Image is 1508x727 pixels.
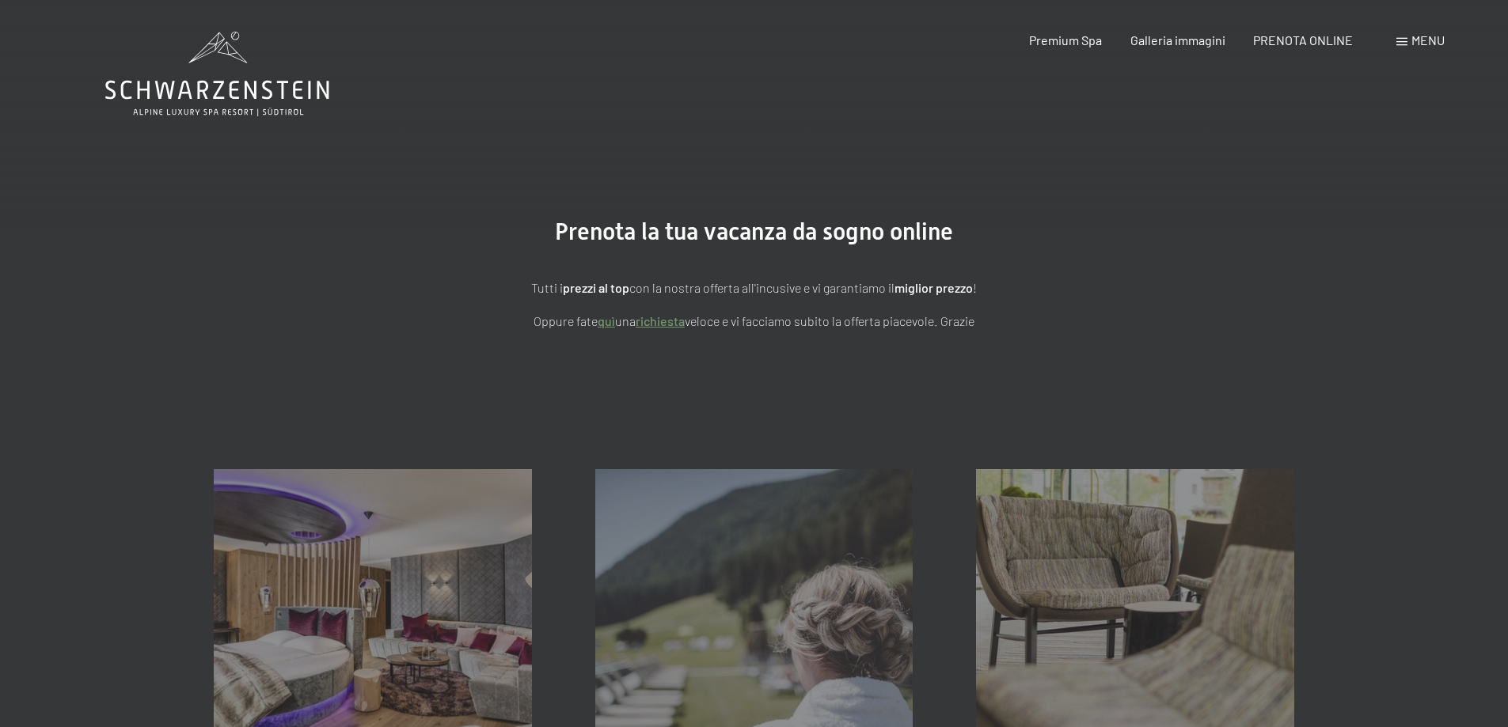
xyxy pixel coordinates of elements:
span: Menu [1411,32,1445,47]
a: Galleria immagini [1130,32,1225,47]
strong: prezzi al top [563,280,629,295]
a: richiesta [636,313,685,328]
span: Prenota la tua vacanza da sogno online [555,218,953,245]
a: quì [598,313,615,328]
a: PRENOTA ONLINE [1253,32,1353,47]
a: Premium Spa [1029,32,1102,47]
p: Oppure fate una veloce e vi facciamo subito la offerta piacevole. Grazie [359,311,1150,331]
strong: miglior prezzo [895,280,973,295]
p: Tutti i con la nostra offerta all'incusive e vi garantiamo il ! [359,278,1150,298]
